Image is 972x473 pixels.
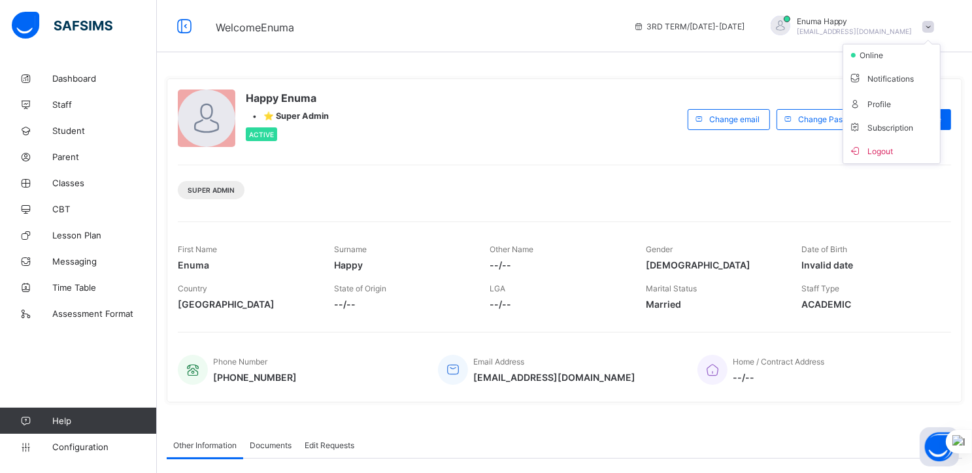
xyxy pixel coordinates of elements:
[473,372,635,383] span: [EMAIL_ADDRESS][DOMAIN_NAME]
[188,186,235,194] span: Super Admin
[52,256,157,267] span: Messaging
[12,12,112,39] img: safsims
[848,143,935,158] span: Logout
[305,440,354,450] span: Edit Requests
[178,259,314,270] span: Enuma
[52,442,156,452] span: Configuration
[843,65,940,91] li: dropdown-list-item-text-3
[246,111,329,121] div: •
[173,440,237,450] span: Other Information
[733,357,824,367] span: Home / Contract Address
[263,111,329,121] span: ⭐ Super Admin
[246,91,329,105] span: Happy Enuma
[52,308,157,319] span: Assessment Format
[633,22,745,31] span: session/term information
[798,114,865,124] span: Change Password
[178,284,207,293] span: Country
[52,204,157,214] span: CBT
[733,372,824,383] span: --/--
[334,259,471,270] span: Happy
[52,230,157,240] span: Lesson Plan
[848,71,935,86] span: Notifications
[646,299,782,310] span: Married
[646,284,697,293] span: Marital Status
[249,131,274,139] span: Active
[848,96,935,111] span: Profile
[52,99,157,110] span: Staff
[473,357,524,367] span: Email Address
[52,152,157,162] span: Parent
[490,244,533,254] span: Other Name
[334,284,386,293] span: State of Origin
[801,284,839,293] span: Staff Type
[801,299,938,310] span: ACADEMIC
[216,21,294,34] span: Welcome Enuma
[52,282,157,293] span: Time Table
[490,299,626,310] span: --/--
[178,244,217,254] span: First Name
[213,372,297,383] span: [PHONE_NUMBER]
[52,125,157,136] span: Student
[843,138,940,163] li: dropdown-list-item-buttom-7
[178,299,314,310] span: [GEOGRAPHIC_DATA]
[843,44,940,65] li: dropdown-list-item-null-2
[490,284,505,293] span: LGA
[646,244,673,254] span: Gender
[801,259,938,270] span: Invalid date
[334,299,471,310] span: --/--
[859,50,892,60] span: online
[797,27,913,35] span: [EMAIL_ADDRESS][DOMAIN_NAME]
[920,427,959,466] button: Open asap
[646,259,782,270] span: [DEMOGRAPHIC_DATA]
[797,16,913,26] span: Enuma Happy
[758,16,941,37] div: EnumaHappy
[709,114,760,124] span: Change email
[52,178,157,188] span: Classes
[843,91,940,116] li: dropdown-list-item-text-4
[52,73,157,84] span: Dashboard
[334,244,367,254] span: Surname
[490,259,626,270] span: --/--
[843,116,940,138] li: dropdown-list-item-null-6
[250,440,292,450] span: Documents
[52,416,156,426] span: Help
[848,123,914,133] span: Subscription
[213,357,267,367] span: Phone Number
[801,244,847,254] span: Date of Birth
